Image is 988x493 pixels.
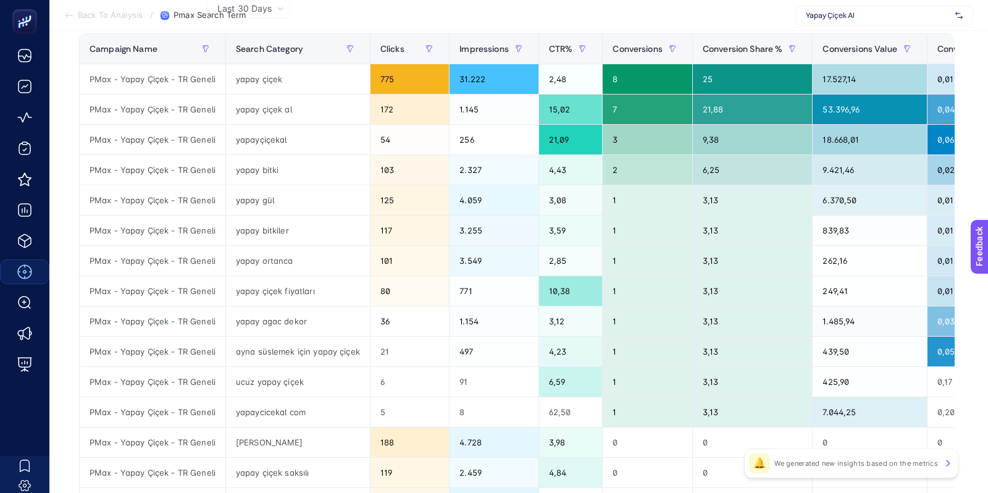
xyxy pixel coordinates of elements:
[371,276,449,306] div: 80
[450,428,538,457] div: 4.728
[603,216,692,245] div: 1
[80,276,225,306] div: PMax - Yapay Çiçek - TR Geneli
[450,397,538,427] div: 8
[450,216,538,245] div: 3.255
[539,276,603,306] div: 10,38
[371,216,449,245] div: 117
[813,397,926,427] div: 7.044,25
[693,397,813,427] div: 3,13
[450,125,538,154] div: 256
[174,11,246,20] span: Pmax Search Term
[371,246,449,276] div: 101
[539,246,603,276] div: 2,85
[371,458,449,487] div: 119
[603,185,692,215] div: 1
[80,337,225,366] div: PMax - Yapay Çiçek - TR Geneli
[813,337,926,366] div: 439,50
[80,397,225,427] div: PMax - Yapay Çiçek - TR Geneli
[226,306,370,336] div: yapay agac dekor
[371,397,449,427] div: 5
[693,246,813,276] div: 3,13
[813,306,926,336] div: 1.485,94
[813,95,926,124] div: 53.396,96
[450,185,538,215] div: 4.059
[226,125,370,154] div: yapayçiçekal
[80,306,225,336] div: PMax - Yapay Çiçek - TR Geneli
[613,44,663,54] span: Conversions
[813,246,926,276] div: 262,16
[539,337,603,366] div: 4,23
[603,64,692,94] div: 8
[693,216,813,245] div: 3,13
[80,155,225,185] div: PMax - Yapay Çiçek - TR Geneli
[226,95,370,124] div: yapay çiçek al
[150,10,153,20] span: /
[703,44,783,54] span: Conversion Share %
[693,95,813,124] div: 21,88
[603,458,692,487] div: 0
[774,458,938,468] p: We generated new insights based on the metrics
[603,306,692,336] div: 1
[371,64,449,94] div: 775
[217,2,272,15] span: Last 30 Days
[603,428,692,457] div: 0
[539,125,603,154] div: 21,09
[371,367,449,397] div: 6
[226,246,370,276] div: yapay ortanca
[226,155,370,185] div: yapay bitki
[450,95,538,124] div: 1.145
[539,428,603,457] div: 3,98
[450,367,538,397] div: 91
[693,458,813,487] div: 0
[813,367,926,397] div: 425,90
[603,337,692,366] div: 1
[226,216,370,245] div: yapay bitkiler
[539,458,603,487] div: 4,84
[80,458,225,487] div: PMax - Yapay Çiçek - TR Geneli
[450,337,538,366] div: 497
[539,397,603,427] div: 62,50
[80,125,225,154] div: PMax - Yapay Çiçek - TR Geneli
[80,428,225,457] div: PMax - Yapay Çiçek - TR Geneli
[226,276,370,306] div: yapay çiçek fiyatları
[371,95,449,124] div: 172
[80,216,225,245] div: PMax - Yapay Çiçek - TR Geneli
[236,44,303,54] span: Search Category
[693,276,813,306] div: 3,13
[450,276,538,306] div: 771
[78,11,143,20] span: Back To Analysis
[539,185,603,215] div: 3,08
[603,246,692,276] div: 1
[539,306,603,336] div: 3,12
[80,185,225,215] div: PMax - Yapay Çiçek - TR Geneli
[603,95,692,124] div: 7
[813,155,926,185] div: 9.421,46
[80,367,225,397] div: PMax - Yapay Çiçek - TR Geneli
[371,428,449,457] div: 188
[539,95,603,124] div: 15,02
[693,185,813,215] div: 3,13
[226,397,370,427] div: yapaycicekal com
[371,155,449,185] div: 103
[226,64,370,94] div: yapay çiçek
[450,306,538,336] div: 1.154
[90,44,157,54] span: Campaign Name
[450,458,538,487] div: 2.459
[226,367,370,397] div: ucuz yapay çiçek
[955,9,963,22] img: svg%3e
[549,44,573,54] span: CTR%
[226,337,370,366] div: ayna süslemek için yapay çiçek
[539,367,603,397] div: 6,59
[603,125,692,154] div: 3
[806,11,950,20] span: Yapay Çiçek Al
[693,125,813,154] div: 9,38
[813,64,926,94] div: 17.527,14
[226,428,370,457] div: [PERSON_NAME]
[693,306,813,336] div: 3,13
[603,155,692,185] div: 2
[226,185,370,215] div: yapay gül
[80,64,225,94] div: PMax - Yapay Çiçek - TR Geneli
[450,155,538,185] div: 2.327
[603,276,692,306] div: 1
[603,367,692,397] div: 1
